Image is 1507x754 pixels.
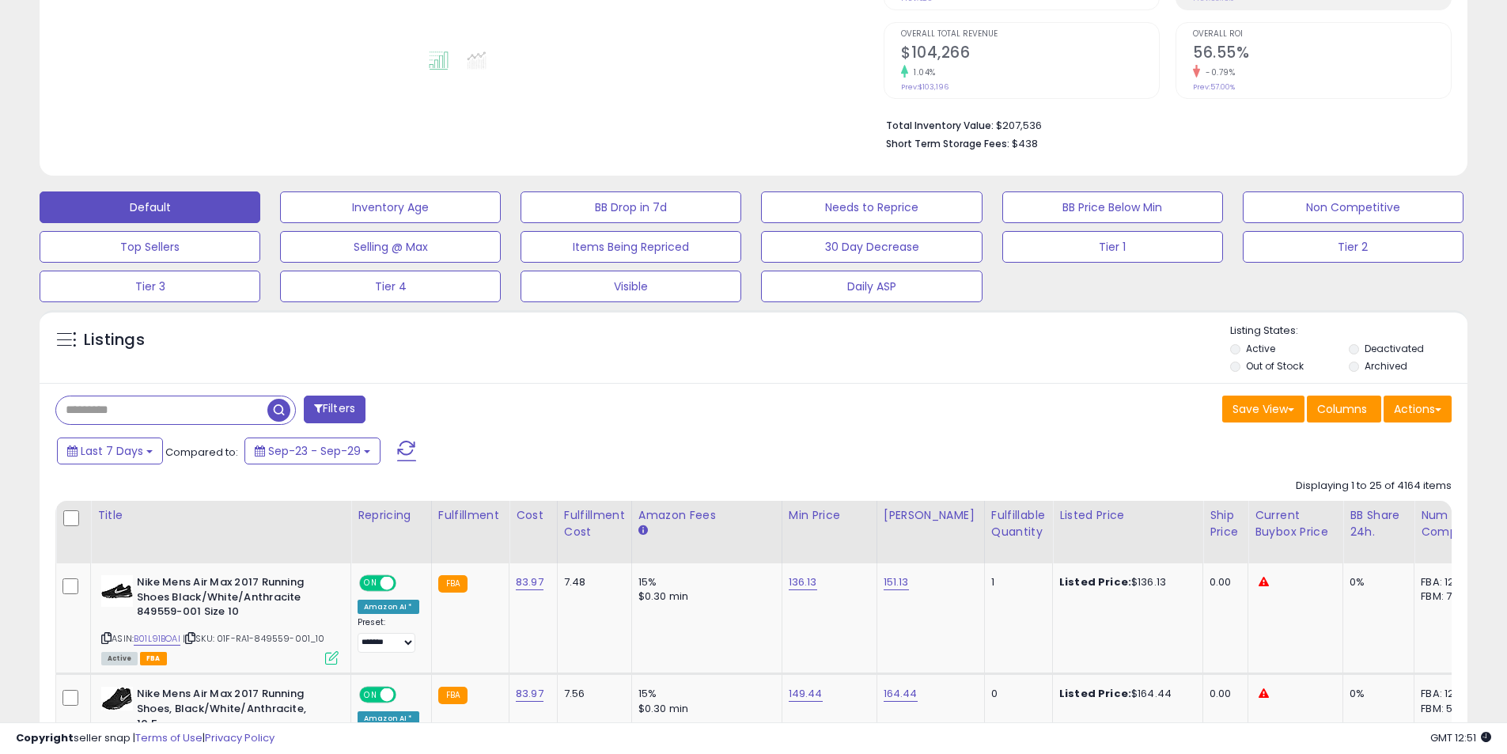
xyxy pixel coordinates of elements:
[358,617,419,653] div: Preset:
[268,443,361,459] span: Sep-23 - Sep-29
[1002,191,1223,223] button: BB Price Below Min
[101,575,133,607] img: 41pRQZZ9lkL._SL40_.jpg
[638,507,775,524] div: Amazon Fees
[101,687,133,710] img: 51uGybfG9PL._SL40_.jpg
[1421,589,1473,604] div: FBM: 7
[183,632,325,645] span: | SKU: 01F-RA1-849559-001_10
[16,730,74,745] strong: Copyright
[886,115,1440,134] li: $207,536
[1243,191,1463,223] button: Non Competitive
[1421,687,1473,701] div: FBA: 12
[886,119,994,132] b: Total Inventory Value:
[1210,507,1241,540] div: Ship Price
[564,687,619,701] div: 7.56
[564,575,619,589] div: 7.48
[521,231,741,263] button: Items Being Repriced
[884,507,978,524] div: [PERSON_NAME]
[361,577,381,590] span: ON
[1350,687,1402,701] div: 0%
[280,191,501,223] button: Inventory Age
[789,686,823,702] a: 149.44
[638,524,648,538] small: Amazon Fees.
[516,574,543,590] a: 83.97
[1210,575,1236,589] div: 0.00
[1059,507,1196,524] div: Listed Price
[1059,687,1191,701] div: $164.44
[761,271,982,302] button: Daily ASP
[205,730,275,745] a: Privacy Policy
[1059,574,1131,589] b: Listed Price:
[1210,687,1236,701] div: 0.00
[521,271,741,302] button: Visible
[97,507,344,524] div: Title
[165,445,238,460] span: Compared to:
[901,30,1159,39] span: Overall Total Revenue
[1059,686,1131,701] b: Listed Price:
[361,688,381,702] span: ON
[1246,359,1304,373] label: Out of Stock
[761,191,982,223] button: Needs to Reprice
[638,589,770,604] div: $0.30 min
[1384,396,1452,422] button: Actions
[134,632,180,646] a: B01L91BOAI
[1365,342,1424,355] label: Deactivated
[135,730,203,745] a: Terms of Use
[886,137,1009,150] b: Short Term Storage Fees:
[991,575,1040,589] div: 1
[40,271,260,302] button: Tier 3
[1296,479,1452,494] div: Displaying 1 to 25 of 4164 items
[901,82,949,92] small: Prev: $103,196
[1243,231,1463,263] button: Tier 2
[991,687,1040,701] div: 0
[908,66,936,78] small: 1.04%
[516,507,551,524] div: Cost
[1421,702,1473,716] div: FBM: 5
[438,575,468,593] small: FBA
[1430,730,1491,745] span: 2025-10-7 12:51 GMT
[1193,82,1235,92] small: Prev: 57.00%
[84,329,145,351] h5: Listings
[1246,342,1275,355] label: Active
[1365,359,1407,373] label: Archived
[1193,30,1451,39] span: Overall ROI
[1421,575,1473,589] div: FBA: 12
[140,652,167,665] span: FBA
[884,574,909,590] a: 151.13
[521,191,741,223] button: BB Drop in 7d
[101,652,138,665] span: All listings currently available for purchase on Amazon
[638,687,770,701] div: 15%
[1059,575,1191,589] div: $136.13
[1307,396,1381,422] button: Columns
[1350,575,1402,589] div: 0%
[304,396,365,423] button: Filters
[438,507,502,524] div: Fulfillment
[638,702,770,716] div: $0.30 min
[81,443,143,459] span: Last 7 Days
[1012,136,1038,151] span: $438
[1255,507,1336,540] div: Current Buybox Price
[438,687,468,704] small: FBA
[1230,324,1467,339] p: Listing States:
[137,575,329,623] b: Nike Mens Air Max 2017 Running Shoes Black/White/Anthracite 849559-001 Size 10
[789,574,817,590] a: 136.13
[1421,507,1479,540] div: Num of Comp.
[884,686,918,702] a: 164.44
[761,231,982,263] button: 30 Day Decrease
[1200,66,1235,78] small: -0.79%
[40,191,260,223] button: Default
[101,575,339,663] div: ASIN:
[564,507,625,540] div: Fulfillment Cost
[394,688,419,702] span: OFF
[901,44,1159,65] h2: $104,266
[991,507,1046,540] div: Fulfillable Quantity
[40,231,260,263] button: Top Sellers
[1222,396,1304,422] button: Save View
[1193,44,1451,65] h2: 56.55%
[638,575,770,589] div: 15%
[16,731,275,746] div: seller snap | |
[1002,231,1223,263] button: Tier 1
[358,600,419,614] div: Amazon AI *
[244,438,381,464] button: Sep-23 - Sep-29
[137,687,329,735] b: Nike Mens Air Max 2017 Running Shoes, Black/White/Anthracite, 10.5
[1317,401,1367,417] span: Columns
